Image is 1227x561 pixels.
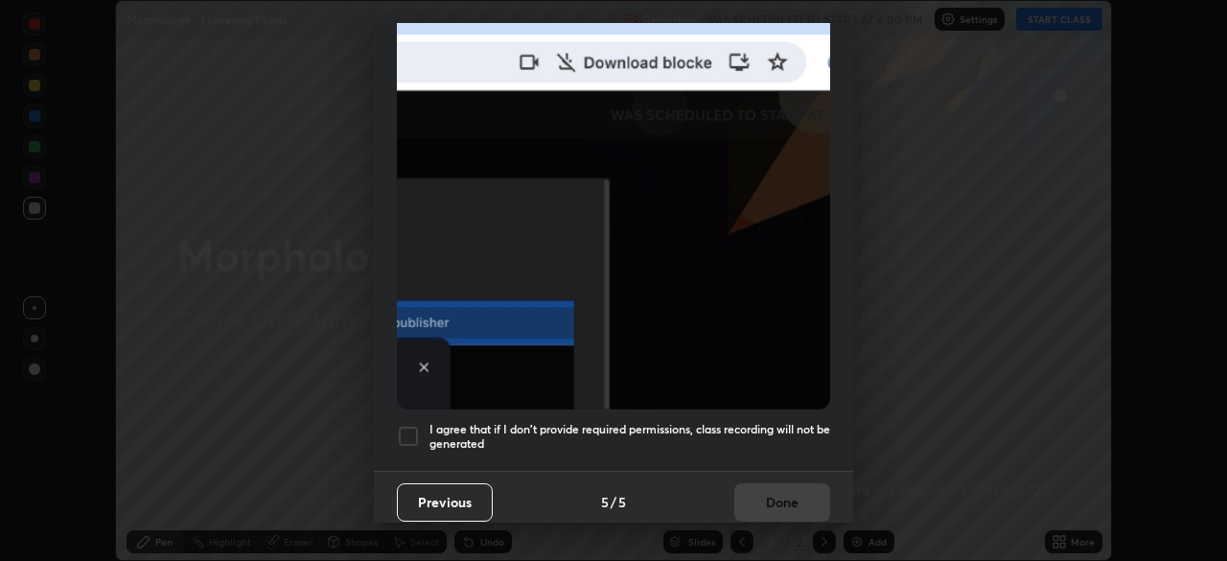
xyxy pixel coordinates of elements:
[429,422,830,452] h5: I agree that if I don't provide required permissions, class recording will not be generated
[601,492,609,512] h4: 5
[618,492,626,512] h4: 5
[611,492,616,512] h4: /
[397,483,493,522] button: Previous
